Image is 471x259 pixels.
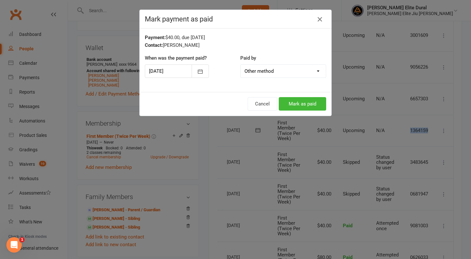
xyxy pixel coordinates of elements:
[145,54,207,62] label: When was the payment paid?
[145,41,326,49] div: [PERSON_NAME]
[20,237,25,242] span: 1
[145,42,163,48] strong: Contact:
[279,97,326,111] button: Mark as paid
[248,97,277,111] button: Cancel
[145,34,326,41] div: $40.00, due [DATE]
[6,237,22,253] iframe: Intercom live chat
[240,54,256,62] label: Paid by
[315,14,325,24] button: Close
[145,35,165,40] strong: Payment:
[145,15,326,23] h4: Mark payment as paid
